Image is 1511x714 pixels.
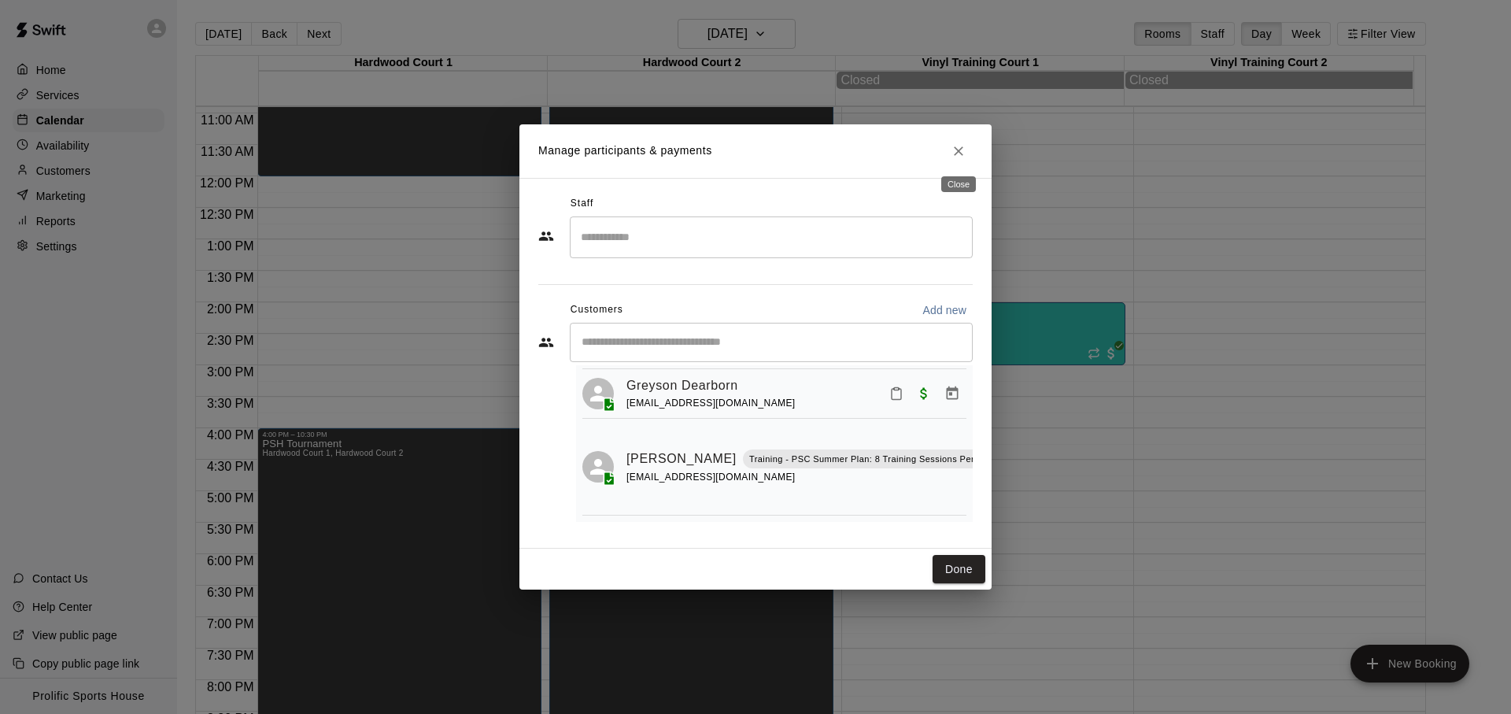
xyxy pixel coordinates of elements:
[910,386,938,399] span: Paid with Card
[916,298,973,323] button: Add new
[626,449,737,469] a: [PERSON_NAME]
[626,375,738,396] a: Greyson Dearborn
[538,228,554,244] svg: Staff
[749,453,1003,466] p: Training - PSC Summer Plan: 8 Training Sessions Per Month
[571,298,623,323] span: Customers
[570,323,973,362] div: Start typing to search customers...
[571,191,593,216] span: Staff
[941,176,976,192] div: Close
[938,379,966,408] button: Manage bookings & payment
[944,137,973,165] button: Close
[570,216,973,258] div: Search staff
[922,302,966,318] p: Add new
[933,555,985,584] button: Done
[538,335,554,350] svg: Customers
[883,380,910,407] button: Mark attendance
[582,451,614,483] div: Harrison Smith
[626,398,796,409] span: [EMAIL_ADDRESS][DOMAIN_NAME]
[538,142,712,159] p: Manage participants & payments
[626,472,796,483] span: [EMAIL_ADDRESS][DOMAIN_NAME]
[582,378,614,409] div: Greyson Dearborn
